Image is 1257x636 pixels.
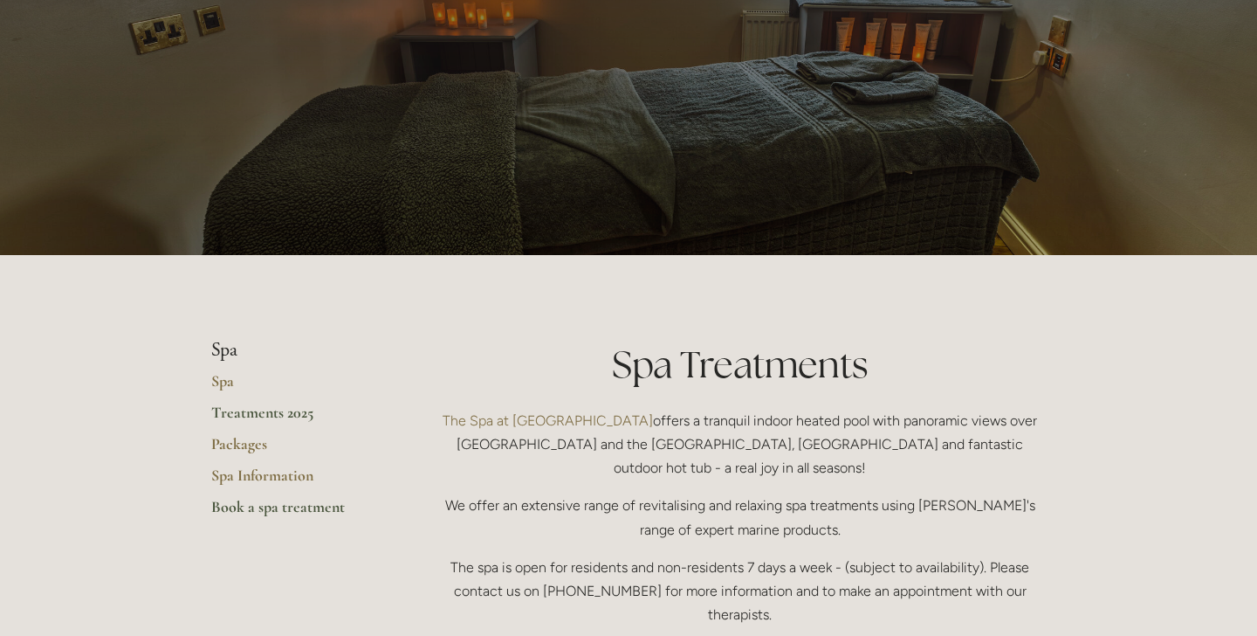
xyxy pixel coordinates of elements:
[211,466,378,497] a: Spa Information
[434,339,1046,391] h1: Spa Treatments
[211,371,378,403] a: Spa
[434,409,1046,480] p: offers a tranquil indoor heated pool with panoramic views over [GEOGRAPHIC_DATA] and the [GEOGRAP...
[434,556,1046,627] p: The spa is open for residents and non-residents 7 days a week - (subject to availability). Please...
[434,494,1046,541] p: We offer an extensive range of revitalising and relaxing spa treatments using [PERSON_NAME]'s ran...
[443,412,653,429] a: The Spa at [GEOGRAPHIC_DATA]
[211,434,378,466] a: Packages
[211,403,378,434] a: Treatments 2025
[211,339,378,362] li: Spa
[211,497,378,529] a: Book a spa treatment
